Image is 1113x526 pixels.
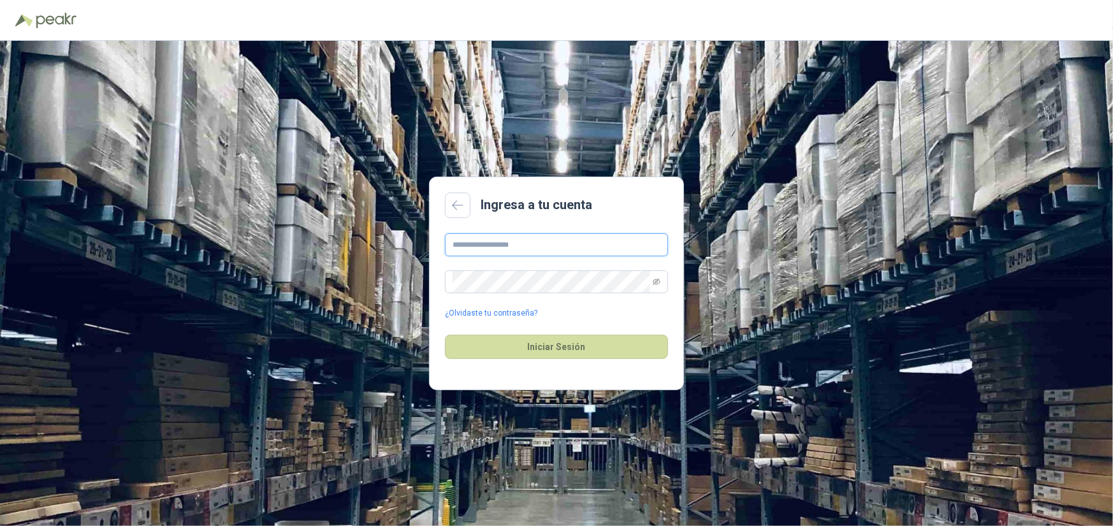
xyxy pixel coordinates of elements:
[15,14,33,27] img: Logo
[653,278,660,286] span: eye-invisible
[481,195,592,215] h2: Ingresa a tu cuenta
[36,13,76,28] img: Peakr
[445,335,668,359] button: Iniciar Sesión
[445,307,537,319] a: ¿Olvidaste tu contraseña?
